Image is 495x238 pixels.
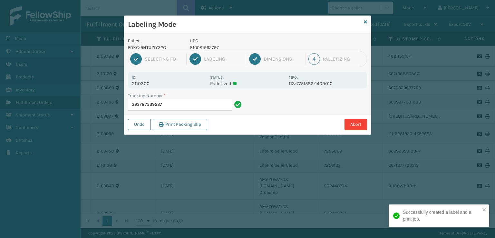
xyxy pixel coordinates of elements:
label: Status: [210,75,224,80]
div: Dimensions [264,56,302,62]
p: FDXG-9NTXZIY22G [128,44,182,51]
p: UPC [190,37,285,44]
p: 810081962797 [190,44,285,51]
div: 1 [130,53,142,65]
button: Abort [345,119,367,130]
h3: Labeling Mode [128,20,361,29]
label: Tracking Number [128,92,166,99]
p: 113-7751586-1409010 [289,81,363,86]
label: MPO: [289,75,298,80]
p: 2110300 [132,81,206,86]
label: Id: [132,75,136,80]
div: Selecting FO [145,56,183,62]
div: 3 [249,53,261,65]
p: Pallet [128,37,182,44]
div: Palletizing [323,56,365,62]
button: close [482,207,487,213]
button: Print Packing Slip [153,119,207,130]
button: Undo [128,119,151,130]
div: 4 [308,53,320,65]
div: 2 [189,53,201,65]
p: Palletized [210,81,285,86]
div: Successfully created a label and a print job. [403,209,480,223]
div: Labeling [204,56,243,62]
